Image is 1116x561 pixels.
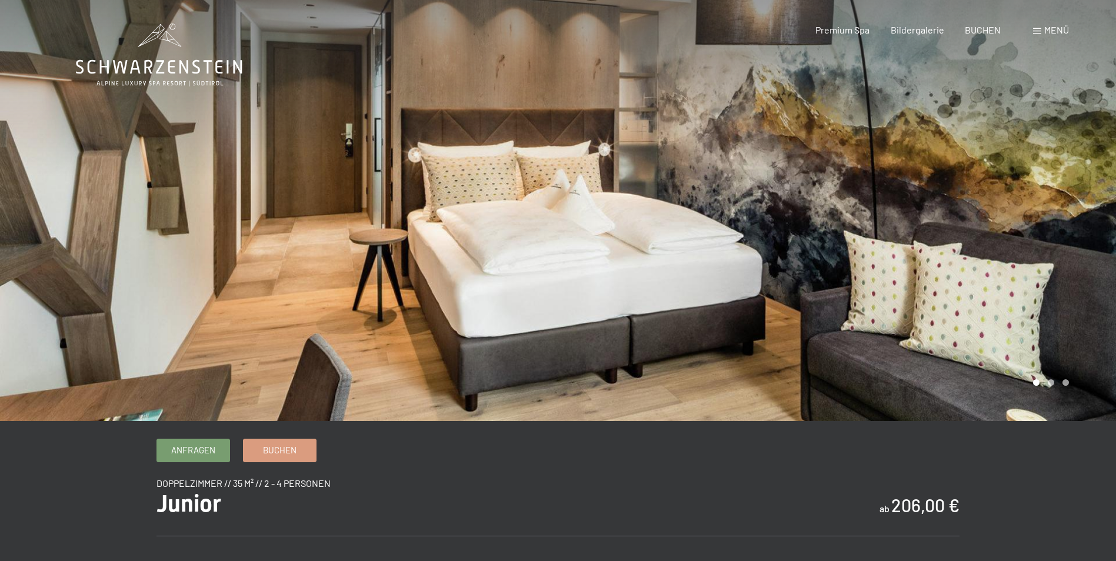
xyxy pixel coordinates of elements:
[244,439,316,462] a: Buchen
[880,503,890,514] span: ab
[1044,24,1069,35] span: Menü
[156,490,221,517] span: Junior
[156,477,331,489] span: Doppelzimmer // 35 m² // 2 - 4 Personen
[965,24,1001,35] a: BUCHEN
[815,24,870,35] a: Premium Spa
[891,495,960,516] b: 206,00 €
[157,439,229,462] a: Anfragen
[171,444,215,456] span: Anfragen
[891,24,944,35] a: Bildergalerie
[263,444,297,456] span: Buchen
